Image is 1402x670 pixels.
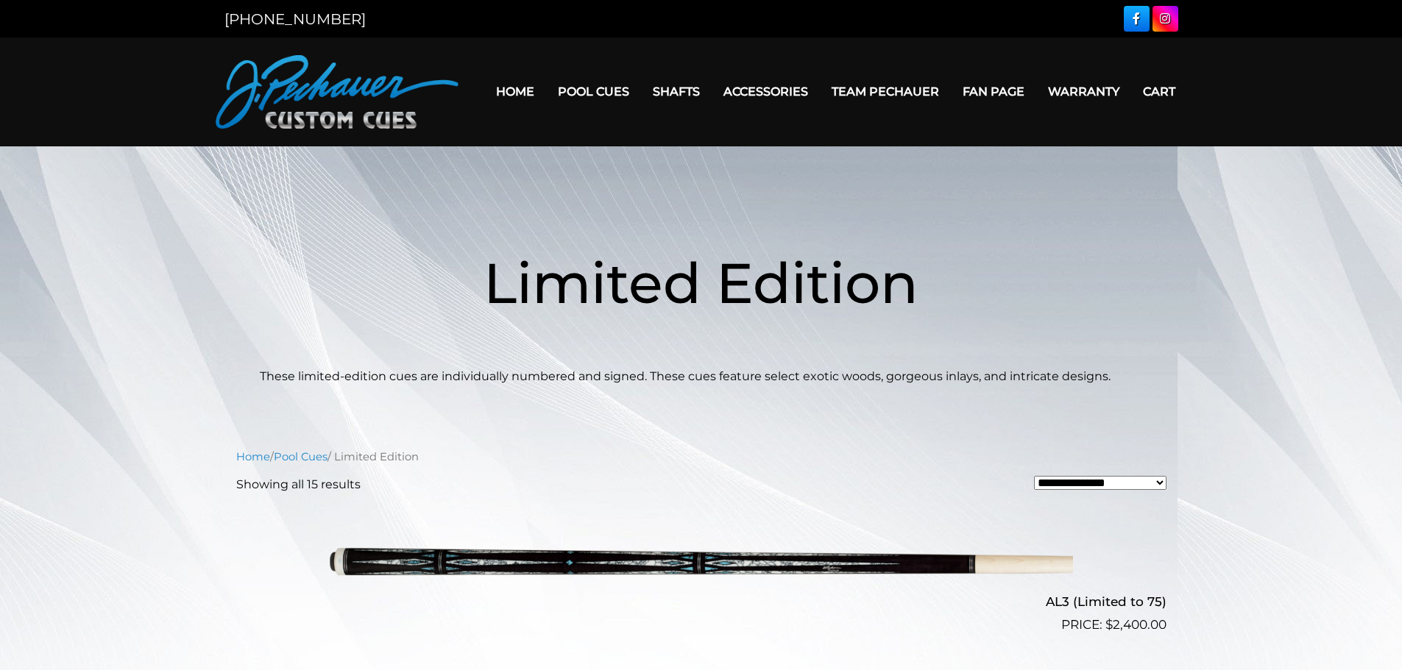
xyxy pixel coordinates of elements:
[236,476,361,493] p: Showing all 15 results
[951,73,1036,110] a: Fan Page
[224,10,366,28] a: [PHONE_NUMBER]
[216,55,459,129] img: Pechauer Custom Cues
[546,73,641,110] a: Pool Cues
[236,450,270,463] a: Home
[1034,476,1166,490] select: Shop order
[1105,617,1166,632] bdi: 2,400.00
[236,505,1166,635] a: AL3 (Limited to 75) $2,400.00
[236,588,1166,616] h2: AL3 (Limited to 75)
[1131,73,1187,110] a: Cart
[712,73,820,110] a: Accessories
[484,73,546,110] a: Home
[260,368,1143,385] p: These limited-edition cues are individually numbered and signed. These cues feature select exotic...
[330,505,1073,629] img: AL3 (Limited to 75)
[484,249,918,317] span: Limited Edition
[274,450,328,463] a: Pool Cues
[641,73,712,110] a: Shafts
[236,449,1166,465] nav: Breadcrumb
[1036,73,1131,110] a: Warranty
[820,73,951,110] a: Team Pechauer
[1105,617,1113,632] span: $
